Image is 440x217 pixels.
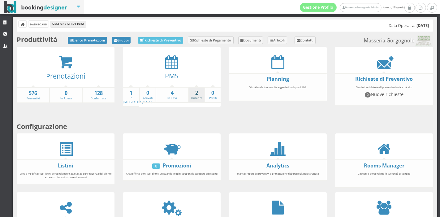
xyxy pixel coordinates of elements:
strong: 0 [205,89,221,97]
strong: 0 [140,89,156,97]
a: 1In [GEOGRAPHIC_DATA] [123,89,152,104]
a: Planning [267,76,289,82]
strong: 2 [189,89,205,97]
b: [DATE] [416,23,429,28]
a: Richieste di Pagamento [188,37,234,44]
strong: 4 [156,89,188,97]
a: Elenco Prenotazioni [68,37,107,44]
a: Analytics [266,162,289,169]
strong: 1 [123,89,139,97]
li: Gestione Struttura [51,21,85,28]
a: Articoli [268,37,287,44]
a: PMS [165,71,179,80]
h5: Data Operativa: [389,23,429,28]
b: Configurazione [17,122,67,131]
a: 0In Attesa [50,90,82,101]
a: Prenotazioni [46,72,85,80]
div: Scarica i report di preventivi e prenotazioni elaborati sulla tua struttura [229,169,327,178]
a: Gruppi [112,37,131,44]
b: Produttività [17,35,57,44]
a: Promozioni [163,162,191,169]
a: 0Arrivati [140,89,156,100]
div: 0 [152,163,160,169]
strong: 128 [83,90,114,97]
h4: Nuove richieste [338,92,430,97]
a: Contatti [295,37,316,44]
a: Rooms Manager [364,162,404,169]
a: Gestione Profilo [300,3,337,12]
div: Gestisci le richieste di preventivo inviate dal sito [335,83,433,103]
div: Gestisci e personalizza le tue unità di vendita [335,169,433,185]
a: 2Partenze [189,89,205,100]
img: BookingDesigner.com [4,1,67,13]
span: 0 [365,92,371,97]
img: 0603869b585f11eeb13b0a069e529790.png [415,36,433,47]
a: Dashboard [28,21,49,27]
a: Richieste di Preventivo [138,37,183,44]
a: Richieste di Preventivo [355,76,413,82]
a: Documenti [238,37,263,44]
small: Masseria Gorgognolo [364,36,433,47]
a: 128Confermate [83,90,114,101]
a: 0Partiti [205,89,221,100]
span: lunedì, 18 agosto [300,3,404,12]
div: Visualizza le tue vendite e gestisci la disponibilità [229,83,327,99]
strong: 576 [17,90,49,97]
a: 576Preventivi [17,90,49,101]
a: Masseria Gorgognolo Admin [340,3,381,12]
div: Crea e modifica i tuoi listini personalizzati e adattali ad ogni esigenza del cliente attraverso ... [17,169,114,182]
a: Listini [58,162,73,169]
div: Crea offerte per i tuoi clienti utilizzando i codici coupon da associare agli sconti [123,169,221,178]
strong: 0 [50,90,82,97]
a: 4In Casa [156,89,188,100]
